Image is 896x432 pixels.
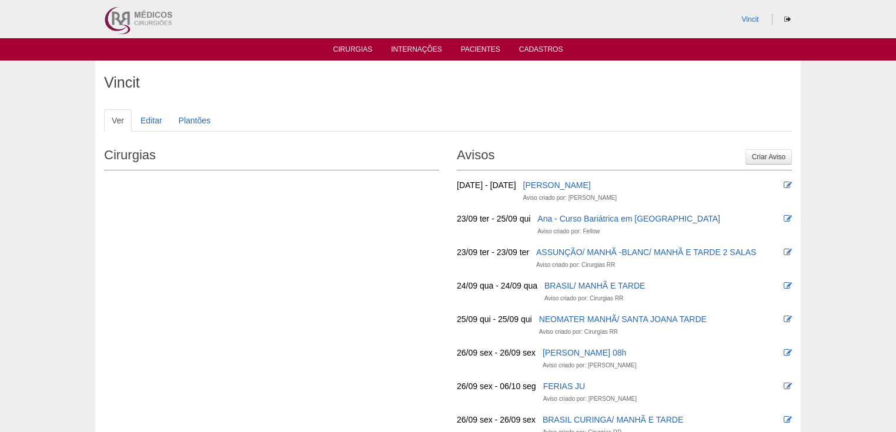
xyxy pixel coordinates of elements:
a: Plantões [171,109,218,132]
div: 24/09 qua - 24/09 qua [457,280,537,292]
div: Aviso criado por: [PERSON_NAME] [543,360,636,371]
a: BRASIL CURINGA/ MANHÃ E TARDE [543,415,683,424]
i: Editar [784,382,792,390]
a: Internações [391,45,442,57]
a: Cadastros [519,45,563,57]
i: Editar [784,416,792,424]
div: Aviso criado por: [PERSON_NAME] [543,393,637,405]
a: Vincit [742,15,759,24]
i: Editar [784,215,792,223]
div: 26/09 sex - 06/10 seg [457,380,536,392]
a: NEOMATER MANHÃ/ SANTA JOANA TARDE [539,314,707,324]
div: Aviso criado por: Cirurgias RR [544,293,623,304]
div: 26/09 sex - 26/09 sex [457,347,536,359]
i: Editar [784,315,792,323]
div: 23/09 ter - 25/09 qui [457,213,530,225]
a: ASSUNÇÃO/ MANHÃ -BLANC/ MANHÃ E TARDE 2 SALAS [536,247,756,257]
div: [DATE] - [DATE] [457,179,516,191]
div: Aviso criado por: Cirurgias RR [536,259,615,271]
a: [PERSON_NAME] [523,180,591,190]
a: FERIAS JU [543,381,586,391]
h1: Vincit [104,75,792,90]
a: Pacientes [461,45,500,57]
a: BRASIL/ MANHÃ E TARDE [544,281,645,290]
div: 25/09 qui - 25/09 qui [457,313,532,325]
a: Criar Aviso [745,149,792,165]
i: Sair [784,16,791,23]
a: Editar [133,109,170,132]
i: Editar [784,248,792,256]
div: 26/09 sex - 26/09 sex [457,414,536,426]
a: Cirurgias [333,45,373,57]
div: Aviso criado por: Fellow [537,226,600,237]
div: Aviso criado por: Cirurgias RR [539,326,618,338]
div: Aviso criado por: [PERSON_NAME] [523,192,617,204]
i: Editar [784,349,792,357]
h2: Cirurgias [104,143,439,170]
i: Editar [784,282,792,290]
a: [PERSON_NAME] 08h [543,348,626,357]
i: Editar [784,181,792,189]
h2: Avisos [457,143,792,170]
a: Ana - Curso Bariátrica em [GEOGRAPHIC_DATA] [537,214,720,223]
div: 23/09 ter - 23/09 ter [457,246,529,258]
a: Ver [104,109,132,132]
